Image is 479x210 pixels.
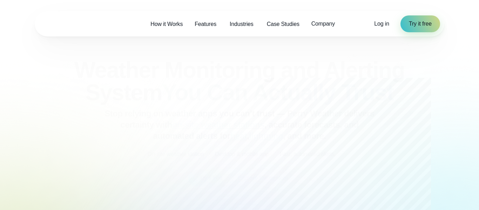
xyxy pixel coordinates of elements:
[150,20,183,28] span: How it Works
[261,17,305,31] a: Case Studies
[400,15,440,32] a: Try it free
[374,20,389,28] a: Log in
[311,20,335,28] span: Company
[409,20,432,28] span: Try it free
[144,17,189,31] a: How it Works
[267,20,299,28] span: Case Studies
[195,20,216,28] span: Features
[230,20,254,28] span: Industries
[374,21,389,27] span: Log in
